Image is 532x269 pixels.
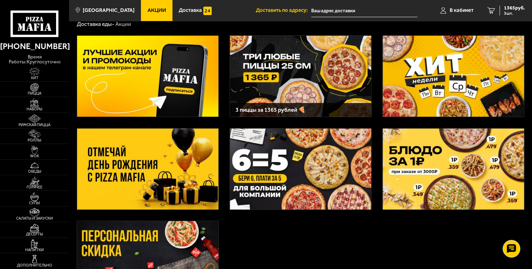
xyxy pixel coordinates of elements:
[203,7,212,15] img: 15daf4d41897b9f0e9f617042186c801.svg
[179,8,202,13] span: Доставка
[115,21,131,28] div: Акции
[236,107,366,113] h3: 3 пиццы за 1365 рублей 🍕
[504,11,525,15] span: 3 шт.
[77,21,114,27] a: Доставка еды-
[256,8,311,13] span: Доставить по адресу:
[230,35,371,117] a: 3 пиццы за 1365 рублей 🍕
[83,8,135,13] span: [GEOGRAPHIC_DATA]
[148,8,166,13] span: Акции
[311,4,418,17] input: Ваш адрес доставки
[504,6,525,11] span: 1365 руб.
[450,8,473,13] span: В кабинет
[311,4,418,17] span: Придорожная аллея, 9к1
